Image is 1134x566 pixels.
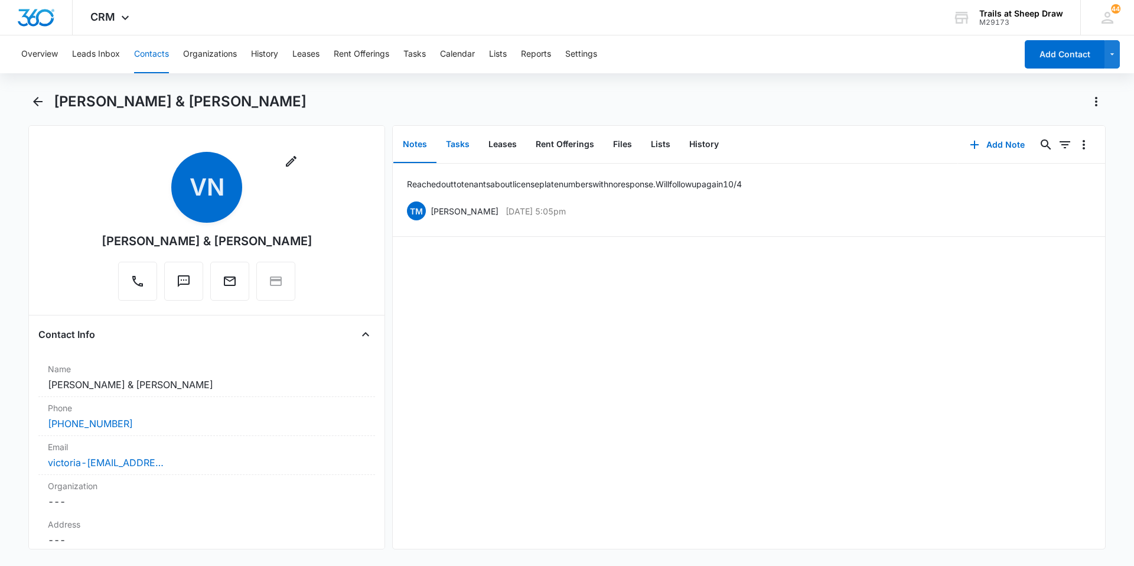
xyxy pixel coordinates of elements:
[134,35,169,73] button: Contacts
[1025,40,1104,69] button: Add Contact
[48,402,366,414] label: Phone
[479,126,526,163] button: Leases
[164,262,203,301] button: Text
[48,533,366,547] dd: ---
[1111,4,1120,14] span: 44
[1074,135,1093,154] button: Overflow Menu
[38,327,95,341] h4: Contact Info
[489,35,507,73] button: Lists
[171,152,242,223] span: VN
[565,35,597,73] button: Settings
[48,456,166,470] a: victoria-[EMAIL_ADDRESS][DOMAIN_NAME]
[521,35,551,73] button: Reports
[1055,135,1074,154] button: Filters
[48,480,366,492] label: Organization
[48,441,366,453] label: Email
[210,262,249,301] button: Email
[604,126,641,163] button: Files
[72,35,120,73] button: Leads Inbox
[183,35,237,73] button: Organizations
[407,178,742,190] p: Reached out to tenants about license plate numbers with no response. Will follow up again 10/4
[210,280,249,290] a: Email
[102,232,312,250] div: [PERSON_NAME] & [PERSON_NAME]
[21,35,58,73] button: Overview
[979,18,1063,27] div: account id
[440,35,475,73] button: Calendar
[48,518,366,531] label: Address
[38,397,375,436] div: Phone[PHONE_NUMBER]
[393,126,436,163] button: Notes
[1087,92,1106,111] button: Actions
[164,280,203,290] a: Text
[506,205,566,217] p: [DATE] 5:05pm
[641,126,680,163] button: Lists
[680,126,728,163] button: History
[1111,4,1120,14] div: notifications count
[48,495,366,509] dd: ---
[251,35,278,73] button: History
[292,35,320,73] button: Leases
[48,363,366,375] label: Name
[48,378,366,392] dd: [PERSON_NAME] & [PERSON_NAME]
[403,35,426,73] button: Tasks
[54,93,307,110] h1: [PERSON_NAME] & [PERSON_NAME]
[38,475,375,513] div: Organization---
[38,513,375,552] div: Address---
[958,131,1037,159] button: Add Note
[431,205,498,217] p: [PERSON_NAME]
[1037,135,1055,154] button: Search...
[334,35,389,73] button: Rent Offerings
[38,436,375,475] div: Emailvictoria-[EMAIL_ADDRESS][DOMAIN_NAME]
[90,11,115,23] span: CRM
[356,325,375,344] button: Close
[38,358,375,397] div: Name[PERSON_NAME] & [PERSON_NAME]
[979,9,1063,18] div: account name
[407,201,426,220] span: TM
[118,262,157,301] button: Call
[118,280,157,290] a: Call
[48,417,133,431] a: [PHONE_NUMBER]
[526,126,604,163] button: Rent Offerings
[436,126,479,163] button: Tasks
[28,92,47,111] button: Back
